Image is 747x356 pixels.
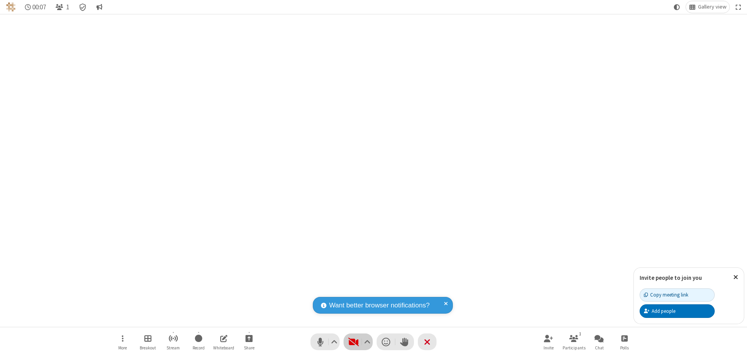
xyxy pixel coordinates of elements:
[193,346,205,350] span: Record
[563,346,586,350] span: Participants
[595,346,604,350] span: Chat
[161,331,185,353] button: Start streaming
[136,331,160,353] button: Manage Breakout Rooms
[562,331,586,353] button: Open participant list
[418,333,437,350] button: End or leave meeting
[640,288,715,302] button: Copy meeting link
[213,346,234,350] span: Whiteboard
[329,333,340,350] button: Audio settings
[32,3,46,11] span: 00:07
[577,330,584,337] div: 1
[686,1,729,13] button: Change layout
[537,331,560,353] button: Invite participants (⌘+Shift+I)
[640,304,715,318] button: Add people
[22,1,49,13] div: Timer
[187,331,210,353] button: Start recording
[362,333,373,350] button: Video setting
[377,333,395,350] button: Send a reaction
[644,291,688,298] div: Copy meeting link
[344,333,373,350] button: Start video (⌘+Shift+V)
[66,3,69,11] span: 1
[118,346,127,350] span: More
[395,333,414,350] button: Raise hand
[698,4,726,10] span: Gallery view
[544,346,554,350] span: Invite
[140,346,156,350] span: Breakout
[310,333,340,350] button: Mute (⌘+Shift+A)
[6,2,16,12] img: QA Selenium DO NOT DELETE OR CHANGE
[728,268,744,287] button: Close popover
[733,1,744,13] button: Fullscreen
[237,331,261,353] button: Start sharing
[75,1,90,13] div: Meeting details Encryption enabled
[640,274,702,281] label: Invite people to join you
[620,346,629,350] span: Polls
[52,1,72,13] button: Open participant list
[329,300,430,311] span: Want better browser notifications?
[613,331,636,353] button: Open poll
[93,1,105,13] button: Conversation
[111,331,134,353] button: Open menu
[671,1,683,13] button: Using system theme
[212,331,235,353] button: Open shared whiteboard
[244,346,254,350] span: Share
[167,346,180,350] span: Stream
[587,331,611,353] button: Open chat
